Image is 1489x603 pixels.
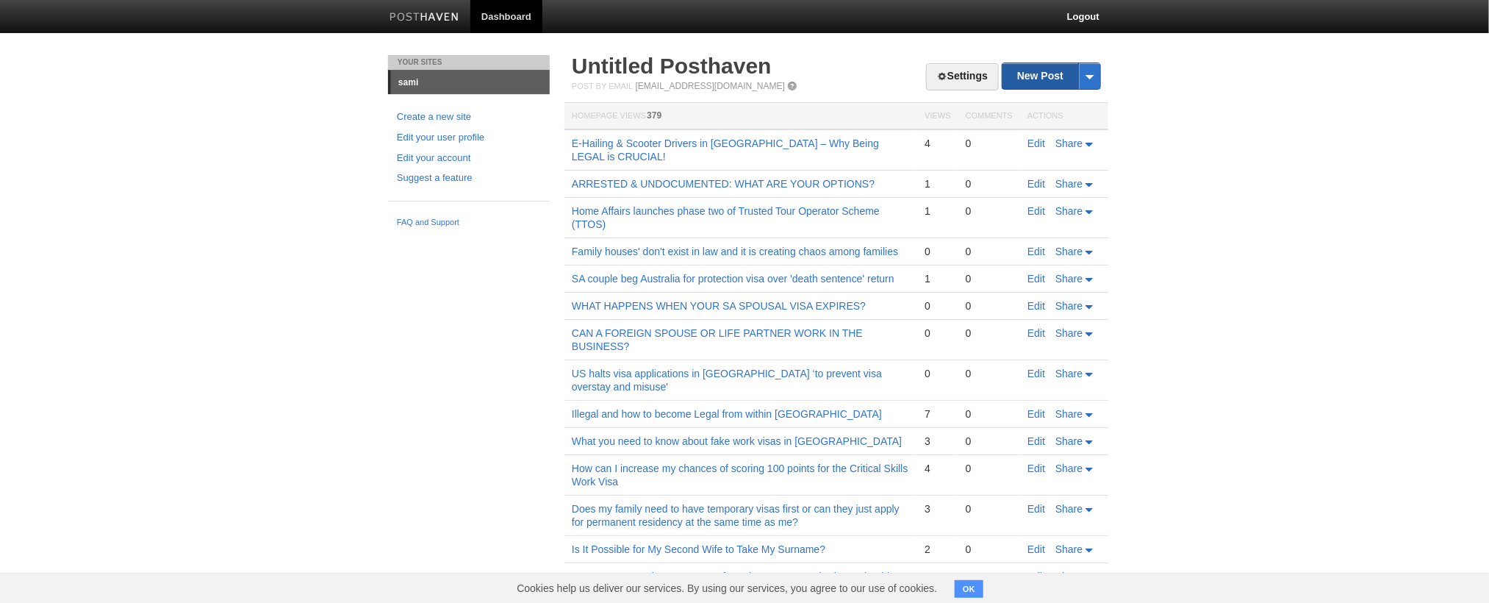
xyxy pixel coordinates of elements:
[966,367,1013,380] div: 0
[1055,435,1083,447] span: Share
[958,103,1020,130] th: Comments
[1027,205,1045,217] a: Edit
[1055,327,1083,339] span: Share
[1027,543,1045,555] a: Edit
[1055,543,1083,555] span: Share
[1055,273,1083,285] span: Share
[966,327,1013,340] div: 0
[1055,368,1083,379] span: Share
[925,435,950,448] div: 3
[388,55,550,70] li: Your Sites
[925,462,950,475] div: 4
[390,13,459,24] img: Posthaven-bar
[391,71,550,94] a: sami
[966,245,1013,258] div: 0
[1055,178,1083,190] span: Share
[925,327,950,340] div: 0
[1027,273,1045,285] a: Edit
[572,273,894,285] a: SA couple beg Australia for protection visa over 'death sentence' return
[636,81,785,91] a: [EMAIL_ADDRESS][DOMAIN_NAME]
[966,435,1013,448] div: 0
[966,272,1013,285] div: 0
[925,543,950,556] div: 2
[1027,246,1045,257] a: Edit
[572,543,825,555] a: Is It Possible for My Second Wife to Take My Surname?
[1027,435,1045,447] a: Edit
[1027,368,1045,379] a: Edit
[966,137,1013,150] div: 0
[1027,571,1045,582] a: Edit
[925,367,950,380] div: 0
[925,272,950,285] div: 1
[955,580,983,598] button: OK
[966,204,1013,218] div: 0
[647,110,661,121] span: 379
[925,137,950,150] div: 4
[572,571,895,596] a: How Can I Appeal a 30-Day Ban from the Country, and Where Should I Submit My Response?
[397,216,541,229] a: FAQ and Support
[1027,300,1045,312] a: Edit
[1055,571,1083,582] span: Share
[572,435,902,447] a: What you need to know about fake work visas in [GEOGRAPHIC_DATA]
[572,300,866,312] a: WHAT HAPPENS WHEN YOUR SA SPOUSAL VISA EXPIRES?
[572,178,875,190] a: ARRESTED & UNDOCUMENTED: WHAT ARE YOUR OPTIONS?
[1055,138,1083,149] span: Share
[397,110,541,125] a: Create a new site
[572,327,863,352] a: CAN A FOREIGN SPOUSE OR LIFE PARTNER WORK IN THE BUSINESS?
[1027,463,1045,474] a: Edit
[925,570,950,583] div: 1
[397,151,541,166] a: Edit your account
[397,171,541,186] a: Suggest a feature
[1055,503,1083,515] span: Share
[572,368,882,393] a: US halts visa applications in [GEOGRAPHIC_DATA] ‘to prevent visa overstay and misuse'
[925,245,950,258] div: 0
[1027,327,1045,339] a: Edit
[925,204,950,218] div: 1
[1002,63,1100,89] a: New Post
[572,205,880,230] a: Home Affairs launches phase two of Trusted Tour Operator Scheme (TTOS)
[1027,138,1045,149] a: Edit
[1055,246,1083,257] span: Share
[966,177,1013,190] div: 0
[502,574,952,603] span: Cookies help us deliver our services. By using our services, you agree to our use of cookies.
[572,503,900,528] a: Does my family need to have temporary visas first or can they just apply for permanent residency ...
[572,463,908,488] a: How can I increase my chances of scoring 100 points for the Critical Skills Work Visa
[925,407,950,421] div: 7
[1055,205,1083,217] span: Share
[966,299,1013,313] div: 0
[966,502,1013,515] div: 0
[1055,300,1083,312] span: Share
[1020,103,1108,130] th: Actions
[397,130,541,146] a: Edit your user profile
[572,54,772,78] a: Untitled Posthaven
[572,246,898,257] a: Family houses' don't exist in law and it is creating chaos among families
[1027,408,1045,420] a: Edit
[925,502,950,515] div: 3
[572,138,879,163] a: E-Hailing & Scooter Drivers in [GEOGRAPHIC_DATA] – Why Being LEGAL is CRUCIAL!
[966,407,1013,421] div: 0
[1055,463,1083,474] span: Share
[1027,178,1045,190] a: Edit
[966,570,1013,583] div: 0
[966,543,1013,556] div: 0
[917,103,958,130] th: Views
[564,103,917,130] th: Homepage Views
[572,82,633,90] span: Post by Email
[1027,503,1045,515] a: Edit
[926,63,999,90] a: Settings
[572,408,882,420] a: Illegal and how to become Legal from within [GEOGRAPHIC_DATA]
[925,299,950,313] div: 0
[966,462,1013,475] div: 0
[925,177,950,190] div: 1
[1055,408,1083,420] span: Share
